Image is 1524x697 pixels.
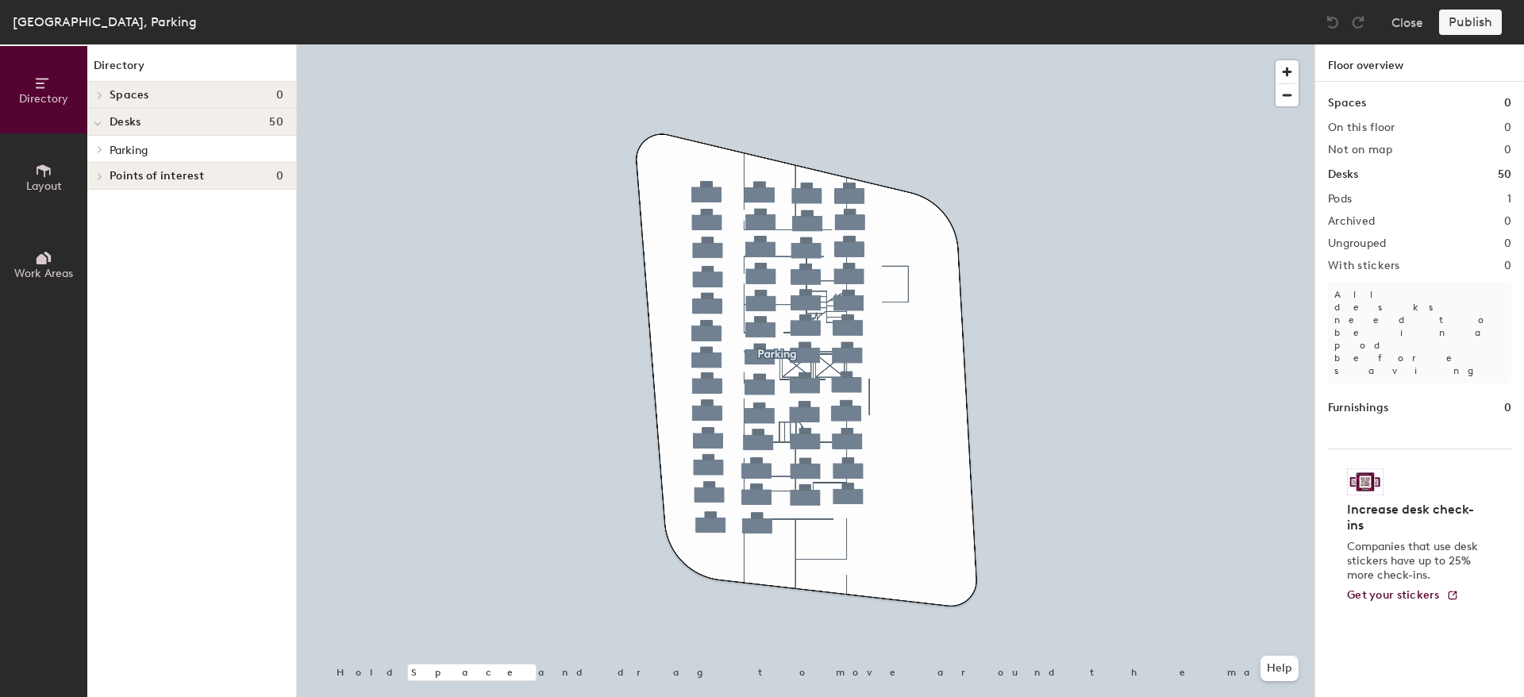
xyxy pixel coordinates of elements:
[1328,121,1395,134] h2: On this floor
[1347,588,1440,602] span: Get your stickers
[1328,237,1387,250] h2: Ungrouped
[1328,282,1511,383] p: All desks need to be in a pod before saving
[276,170,283,183] span: 0
[26,179,62,193] span: Layout
[269,116,283,129] span: 50
[1504,399,1511,417] h1: 0
[1260,656,1299,681] button: Help
[110,144,148,157] span: Parking
[1328,399,1388,417] h1: Furnishings
[1325,14,1341,30] img: Undo
[1350,14,1366,30] img: Redo
[1347,540,1483,583] p: Companies that use desk stickers have up to 25% more check-ins.
[1347,589,1459,603] a: Get your stickers
[1504,144,1511,156] h2: 0
[1504,260,1511,272] h2: 0
[1347,468,1384,495] img: Sticker logo
[276,89,283,102] span: 0
[1504,215,1511,228] h2: 0
[110,170,204,183] span: Points of interest
[1391,10,1423,35] button: Close
[110,116,140,129] span: Desks
[1328,144,1392,156] h2: Not on map
[110,89,149,102] span: Spaces
[19,92,68,106] span: Directory
[1504,94,1511,112] h1: 0
[1328,215,1375,228] h2: Archived
[87,57,296,82] h1: Directory
[1315,44,1524,82] h1: Floor overview
[1328,260,1400,272] h2: With stickers
[1504,237,1511,250] h2: 0
[13,12,197,32] div: [GEOGRAPHIC_DATA], Parking
[1328,94,1366,112] h1: Spaces
[1328,166,1358,183] h1: Desks
[1328,193,1352,206] h2: Pods
[1504,121,1511,134] h2: 0
[14,267,73,280] span: Work Areas
[1498,166,1511,183] h1: 50
[1507,193,1511,206] h2: 1
[1347,502,1483,533] h4: Increase desk check-ins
